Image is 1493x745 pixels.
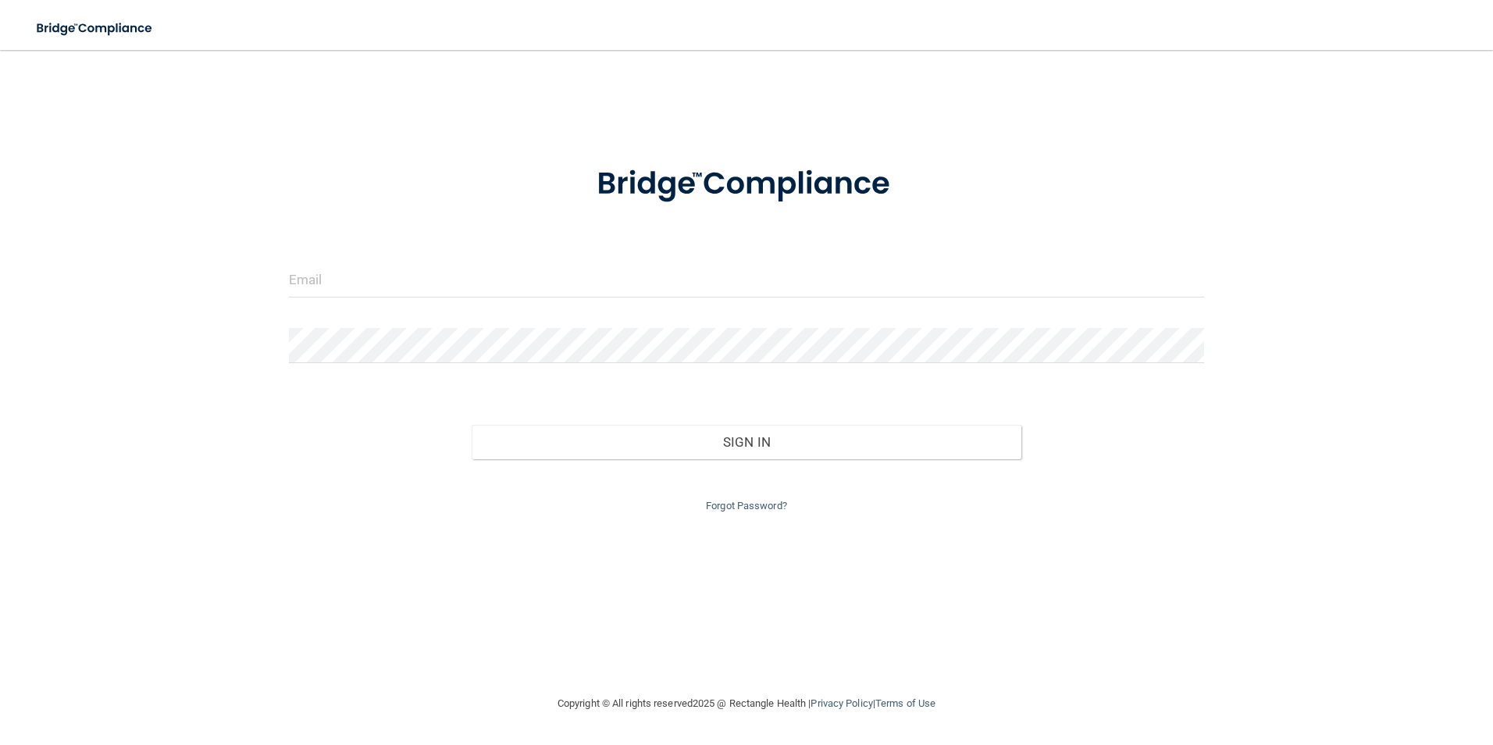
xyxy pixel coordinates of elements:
[289,262,1205,298] input: Email
[706,500,787,512] a: Forgot Password?
[461,679,1032,729] div: Copyright © All rights reserved 2025 @ Rectangle Health | |
[23,12,167,45] img: bridge_compliance_login_screen.278c3ca4.svg
[811,697,872,709] a: Privacy Policy
[472,425,1021,459] button: Sign In
[565,144,928,225] img: bridge_compliance_login_screen.278c3ca4.svg
[875,697,935,709] a: Terms of Use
